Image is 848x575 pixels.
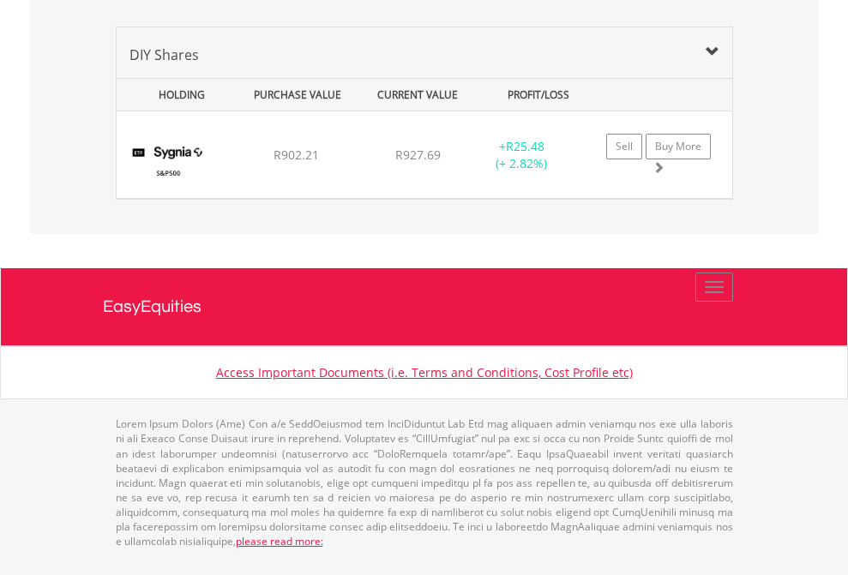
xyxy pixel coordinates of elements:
[125,133,212,194] img: TFSA.SYG500.png
[236,534,323,548] a: please read more:
[103,268,746,345] a: EasyEquities
[395,147,441,163] span: R927.69
[359,79,476,111] div: CURRENT VALUE
[480,79,597,111] div: PROFIT/LOSS
[468,138,575,172] div: + (+ 2.82%)
[116,416,733,548] p: Lorem Ipsum Dolors (Ame) Con a/e SeddOeiusmod tem InciDiduntut Lab Etd mag aliquaen admin veniamq...
[129,45,199,64] span: DIY Shares
[506,138,544,154] span: R25.48
[216,364,633,380] a: Access Important Documents (i.e. Terms and Conditions, Cost Profile etc)
[274,147,319,163] span: R902.21
[646,134,711,159] a: Buy More
[118,79,235,111] div: HOLDING
[606,134,642,159] a: Sell
[239,79,356,111] div: PURCHASE VALUE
